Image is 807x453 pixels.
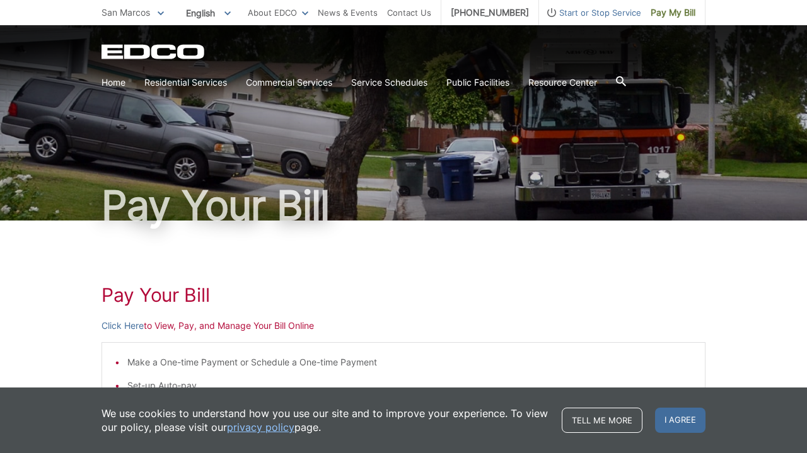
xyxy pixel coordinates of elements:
li: Make a One-time Payment or Schedule a One-time Payment [127,355,692,369]
a: privacy policy [227,420,294,434]
a: Resource Center [528,76,597,89]
p: to View, Pay, and Manage Your Bill Online [102,319,705,333]
span: I agree [655,408,705,433]
h1: Pay Your Bill [102,185,705,226]
h1: Pay Your Bill [102,284,705,306]
a: Commercial Services [246,76,332,89]
a: Residential Services [144,76,227,89]
p: We use cookies to understand how you use our site and to improve your experience. To view our pol... [102,406,549,434]
span: San Marcos [102,7,150,18]
span: English [177,3,240,23]
a: About EDCO [248,6,308,20]
a: EDCD logo. Return to the homepage. [102,44,206,59]
a: Home [102,76,125,89]
a: Contact Us [387,6,431,20]
span: Pay My Bill [651,6,695,20]
a: Service Schedules [351,76,427,89]
a: Public Facilities [446,76,509,89]
a: Tell me more [562,408,642,433]
li: Set-up Auto-pay [127,379,692,393]
a: News & Events [318,6,378,20]
a: Click Here [102,319,144,333]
